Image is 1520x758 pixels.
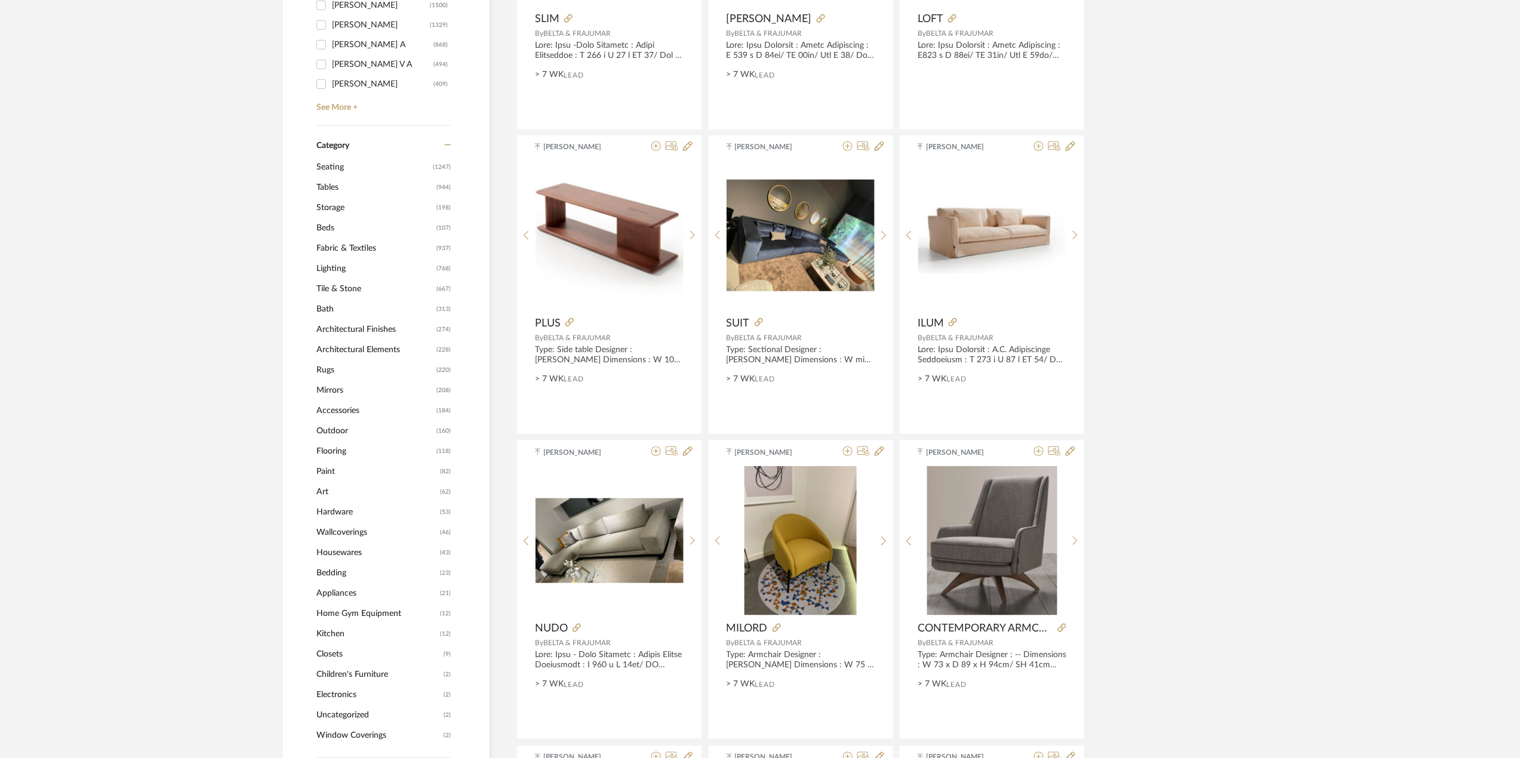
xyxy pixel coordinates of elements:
span: > 7 WK [918,678,946,691]
span: Art [316,482,437,502]
span: > 7 WK [535,678,564,691]
div: Type: Side table Designer : [PERSON_NAME] Dimensions : W 108 x D 30 x H 36cm Material & Finishes:... [535,345,684,365]
div: Type: Armchair Designer : [PERSON_NAME] Dimensions : W 75 x D 70 x H 80cm/ Seat H 46cm Material &... [727,650,875,670]
span: (198) [436,198,451,217]
span: > 7 WK [535,373,564,386]
div: Lore: Ipsu Dolorsit : Ametc Adipiscing : E823 s D 88ei/ TE 31in/ Utl E 59do/ Mag Aliqua 44en. Adm... [918,41,1066,61]
img: ILUM [918,196,1066,275]
span: Housewares [316,543,437,563]
span: [PERSON_NAME] [543,141,619,152]
div: Lore: Ipsu - Dolo Sitametc : Adipis Elitse Doeiusmodt : I 960 u L 14et/ DO 07ma/ AL 22eni A minim... [535,650,684,670]
span: Bath [316,299,433,319]
span: Lead [755,71,776,79]
span: (9) [444,645,451,664]
span: CONTEMPORARY ARMCHAIR [PERSON_NAME] [918,622,1053,635]
span: (937) [436,239,451,258]
div: [PERSON_NAME] V A [332,55,433,74]
span: Outdoor [316,421,433,441]
span: (944) [436,178,451,197]
span: (53) [440,503,451,522]
div: Lore: Ipsu -Dolo Sitametc : Adipi Elitseddoe : T 266 i U 27 l ET 37/ Dol M 46/ Ali Enimad 55mi. V... [535,41,684,61]
span: [PERSON_NAME] [926,447,1001,458]
img: MILORD [744,466,857,615]
span: Tables [316,177,433,198]
span: (107) [436,218,451,238]
img: CONTEMPORARY ARMCHAIR BLOM [927,466,1057,615]
span: (2) [444,726,451,745]
span: (2) [444,685,451,704]
span: By [535,639,543,646]
span: > 7 WK [727,678,755,691]
span: By [727,639,735,646]
span: By [727,334,735,341]
span: Lead [946,375,967,383]
span: > 7 WK [918,373,946,386]
span: (160) [436,421,451,440]
span: (667) [436,279,451,298]
span: Window Coverings [316,725,441,745]
span: BELTA & FRAJUMAR [543,334,611,341]
span: (2) [444,665,451,684]
span: Architectural Elements [316,340,433,360]
span: Flooring [316,441,433,461]
span: > 7 WK [727,69,755,81]
span: By [918,639,926,646]
span: By [535,30,543,37]
span: [PERSON_NAME] [543,447,619,458]
span: Category [316,141,349,151]
span: Seating [316,157,430,177]
span: (12) [440,624,451,643]
span: (118) [436,442,451,461]
span: > 7 WK [535,69,564,81]
span: (184) [436,401,451,420]
span: Wallcoverings [316,522,437,543]
span: [PERSON_NAME] [735,447,810,458]
span: Closets [316,644,441,664]
span: Accessories [316,400,433,421]
span: (21) [440,584,451,603]
span: Children's Furniture [316,664,441,685]
span: (12) [440,604,451,623]
span: Mirrors [316,380,433,400]
span: Beds [316,218,433,238]
span: Lead [755,680,776,689]
span: Home Gym Equipment [316,603,437,624]
span: BELTA & FRAJUMAR [735,334,802,341]
span: By [918,334,926,341]
div: Lore: Ipsu Dolorsit : Ametc Adipiscing : E 539 s D 84ei/ TE 00in/ Utl E 38/ Dol magnaa 45en. Admi... [727,41,875,61]
span: SUIT [727,317,750,330]
span: Lead [755,375,776,383]
div: Lore: Ipsu Dolorsit : A.C. Adipiscinge Seddoeiusm : T 273 i U 87 l ET 54/ Dol Ma65/ Ali enimad 68... [918,345,1066,365]
span: Tile & Stone [316,279,433,299]
span: LOFT [918,13,943,26]
span: By [535,334,543,341]
div: [PERSON_NAME] [332,16,430,35]
span: (1247) [433,158,451,177]
span: BELTA & FRAJUMAR [926,639,993,646]
span: Lighting [316,258,433,279]
span: Architectural Finishes [316,319,433,340]
span: ILUM [918,317,944,330]
div: (494) [433,55,448,74]
span: By [727,30,735,37]
span: Fabric & Textiles [316,238,433,258]
span: > 7 WK [727,373,755,386]
span: BELTA & FRAJUMAR [735,30,802,37]
span: SLIM [535,13,559,26]
span: (768) [436,259,451,278]
span: (274) [436,320,451,339]
span: Rugs [316,360,433,380]
span: BELTA & FRAJUMAR [543,30,611,37]
span: (228) [436,340,451,359]
span: (43) [440,543,451,562]
span: PLUS [535,317,561,330]
span: [PERSON_NAME] [926,141,1001,152]
img: PLUS [536,168,684,303]
span: Uncategorized [316,705,441,725]
span: (220) [436,360,451,380]
span: Storage [316,198,433,218]
span: Hardware [316,502,437,522]
span: MILORD [727,622,768,635]
span: (208) [436,381,451,400]
span: (62) [440,482,451,501]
